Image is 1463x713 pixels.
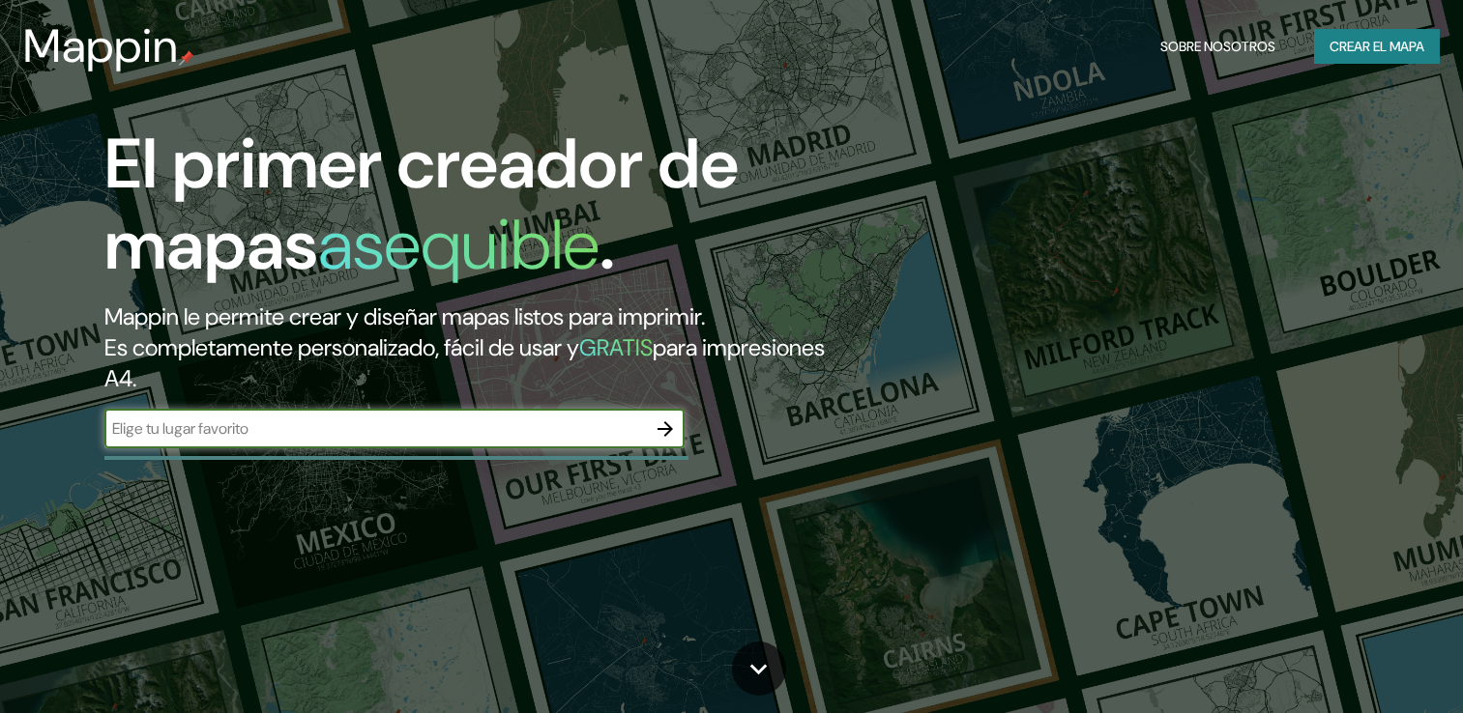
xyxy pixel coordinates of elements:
[104,417,646,440] input: Elige tu lugar favorito
[1153,29,1283,65] button: Sobre nosotros
[23,19,179,73] h3: Mappin
[579,332,653,362] h5: GRATIS
[1330,35,1424,59] font: Crear el mapa
[1160,35,1275,59] font: Sobre nosotros
[318,200,600,290] h1: asequible
[104,124,836,301] h1: El primer creador de mapas .
[1314,29,1440,65] button: Crear el mapa
[179,50,194,66] img: mappin-pin
[104,301,836,394] h2: Mappin le permite crear y diseñar mapas listos para imprimir. Es completamente personalizado, fác...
